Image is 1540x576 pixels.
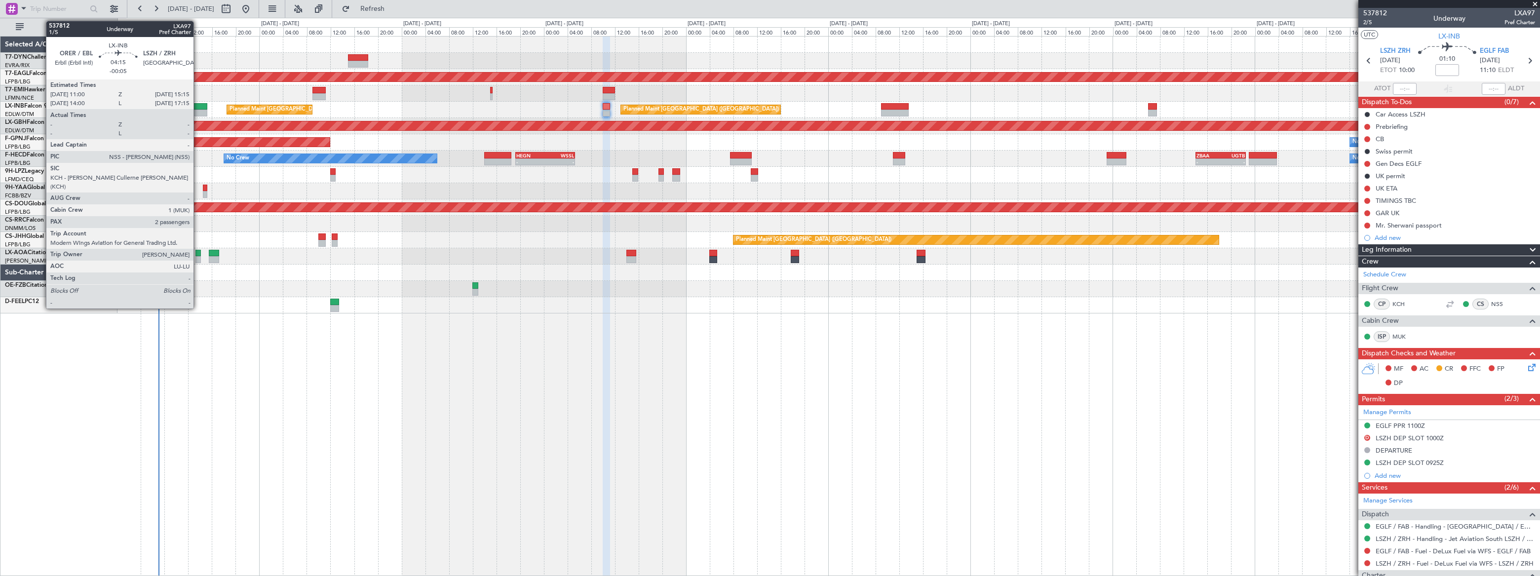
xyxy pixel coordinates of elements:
[230,102,324,117] div: Planned Maint [GEOGRAPHIC_DATA]
[545,20,583,28] div: [DATE] - [DATE]
[1497,364,1504,374] span: FP
[119,20,157,28] div: [DATE] - [DATE]
[5,127,34,134] a: EDLW/DTM
[5,136,26,142] span: F-GPNJ
[1376,172,1405,180] div: UK permit
[1380,56,1400,66] span: [DATE]
[544,27,568,36] div: 00:00
[1089,27,1113,36] div: 20:00
[1376,135,1384,143] div: CB
[1350,27,1374,36] div: 16:00
[1445,364,1453,374] span: CR
[307,27,331,36] div: 08:00
[1221,159,1245,165] div: -
[1363,270,1406,280] a: Schedule Crew
[5,94,34,102] a: LFMN/NCE
[1376,535,1535,543] a: LSZH / ZRH - Handling - Jet Aviation South LSZH / ZRH
[1363,408,1411,418] a: Manage Permits
[1137,27,1160,36] div: 04:00
[1376,184,1397,192] div: UK ETA
[736,232,891,247] div: Planned Maint [GEOGRAPHIC_DATA] ([GEOGRAPHIC_DATA])
[5,168,56,174] a: 9H-LPZLegacy 500
[972,20,1010,28] div: [DATE] - [DATE]
[165,27,189,36] div: 08:00
[1480,66,1496,76] span: 11:10
[26,24,104,31] span: All Aircraft
[1374,331,1390,342] div: ISP
[5,78,31,85] a: LFPB/LBG
[1352,135,1375,150] div: No Crew
[5,87,65,93] a: T7-EMIHawker 900XP
[1363,496,1413,506] a: Manage Services
[1279,27,1303,36] div: 04:00
[1394,379,1403,388] span: DP
[1196,153,1221,158] div: ZBAA
[757,27,781,36] div: 12:00
[1375,233,1535,242] div: Add new
[1433,13,1465,24] div: Underway
[337,1,396,17] button: Refresh
[852,27,876,36] div: 04:00
[1376,209,1399,217] div: GAR UK
[1196,159,1221,165] div: -
[1394,364,1403,374] span: MF
[1041,27,1065,36] div: 12:00
[947,27,970,36] div: 20:00
[1392,332,1415,341] a: MUK
[591,27,615,36] div: 08:00
[5,257,63,265] a: [PERSON_NAME]/QSA
[970,27,994,36] div: 00:00
[1498,66,1514,76] span: ELDT
[545,159,574,165] div: -
[639,27,662,36] div: 16:00
[1399,66,1415,76] span: 10:00
[1376,434,1444,442] div: LSZH DEP SLOT 1000Z
[1376,459,1444,467] div: LSZH DEP SLOT 0925Z
[5,103,24,109] span: LX-INB
[1363,8,1387,18] span: 537812
[1115,20,1153,28] div: [DATE] - [DATE]
[5,152,27,158] span: F-HECD
[662,27,686,36] div: 20:00
[1376,122,1408,131] div: Prebriefing
[227,151,249,166] div: No Crew
[1380,66,1396,76] span: ETOT
[5,54,70,60] a: T7-DYNChallenger 604
[1438,31,1460,41] span: LX-INB
[1362,348,1456,359] span: Dispatch Checks and Weather
[1208,27,1232,36] div: 16:00
[1469,364,1481,374] span: FFC
[1257,20,1295,28] div: [DATE] - [DATE]
[1303,27,1326,36] div: 08:00
[260,27,283,36] div: 00:00
[5,185,61,191] a: 9H-YAAGlobal 5000
[5,103,83,109] a: LX-INBFalcon 900EX EASy II
[1232,27,1255,36] div: 20:00
[5,201,62,207] a: CS-DOUGlobal 6500
[1392,300,1415,308] a: KCH
[5,143,31,151] a: LFPB/LBG
[899,27,923,36] div: 12:00
[1362,315,1399,327] span: Cabin Crew
[5,225,36,232] a: DNMM/LOS
[378,27,402,36] div: 20:00
[1376,446,1412,455] div: DEPARTURE
[830,20,868,28] div: [DATE] - [DATE]
[1376,522,1535,531] a: EGLF / FAB - Handling - [GEOGRAPHIC_DATA] / EGLF / FAB
[261,20,299,28] div: [DATE] - [DATE]
[1480,46,1509,56] span: EGLF FAB
[1362,283,1398,294] span: Flight Crew
[686,27,710,36] div: 00:00
[1376,221,1442,230] div: Mr. Sherwani passport
[497,27,520,36] div: 16:00
[1361,30,1378,39] button: UTC
[189,27,212,36] div: 12:00
[733,27,757,36] div: 08:00
[5,168,25,174] span: 9H-LPZ
[5,136,64,142] a: F-GPNJFalcon 900EX
[1374,299,1390,309] div: CP
[1504,8,1535,18] span: LXA97
[402,27,425,36] div: 00:00
[212,27,236,36] div: 16:00
[403,20,441,28] div: [DATE] - [DATE]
